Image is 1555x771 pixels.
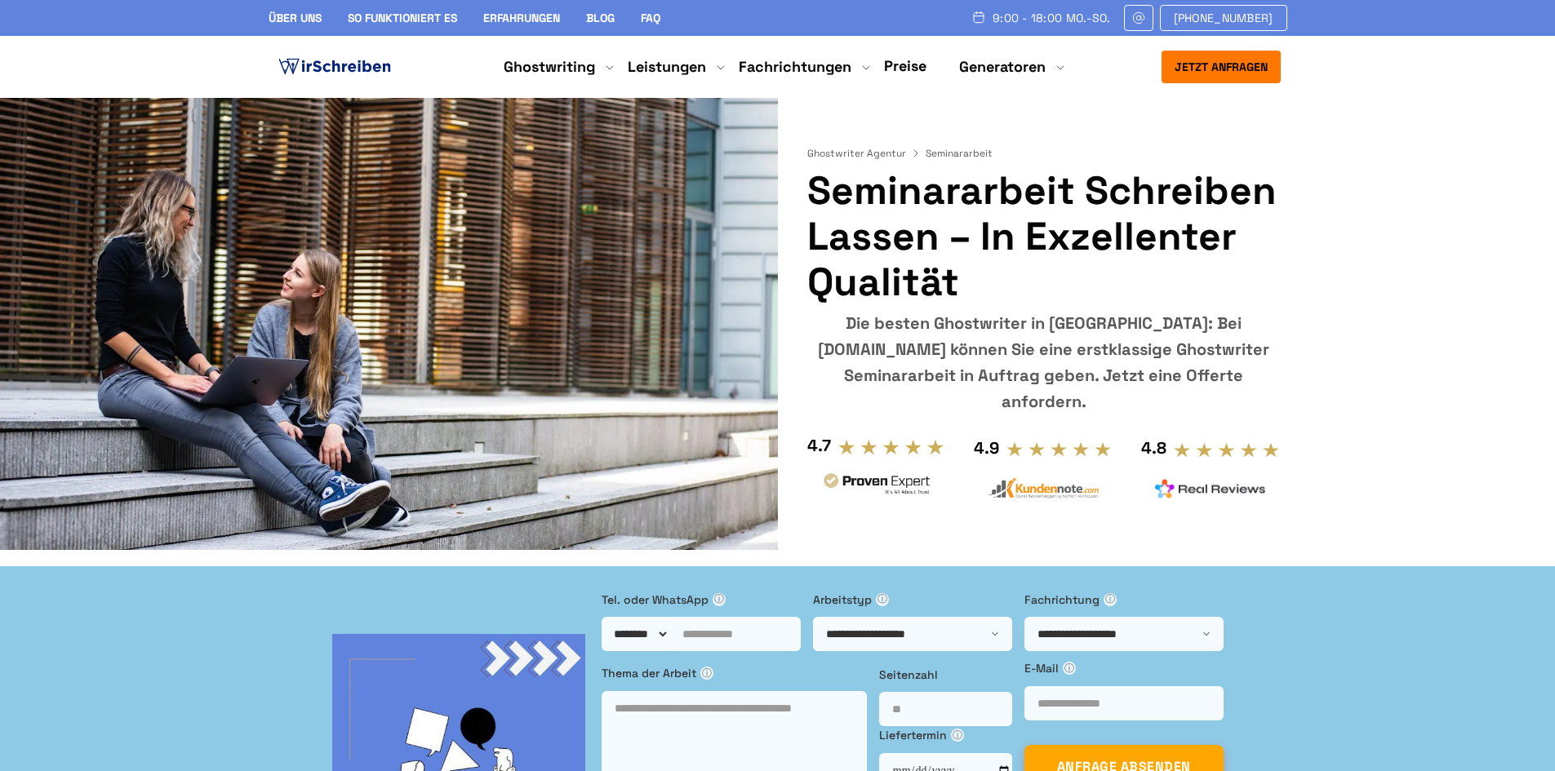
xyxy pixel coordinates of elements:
div: 4.8 [1141,435,1166,461]
div: Die besten Ghostwriter in [GEOGRAPHIC_DATA]: Bei [DOMAIN_NAME] können Sie eine erstklassige Ghost... [807,310,1280,414]
span: [PHONE_NUMBER] [1174,11,1273,24]
a: Leistungen [628,57,706,77]
img: kundennote [988,477,1099,499]
span: ⓘ [1063,662,1076,675]
div: 4.9 [974,435,999,461]
label: Fachrichtung [1024,591,1224,609]
span: Seminararbeit [926,147,993,160]
img: provenexpert [821,471,932,501]
h1: Seminararbeit Schreiben Lassen – in exzellenter Qualität [807,168,1280,305]
img: stars [1173,441,1280,459]
img: stars [837,438,944,456]
span: ⓘ [1104,593,1117,606]
label: E-Mail [1024,659,1224,677]
span: ⓘ [700,667,713,680]
a: Erfahrungen [483,11,560,25]
span: ⓘ [713,593,726,606]
a: Preise [884,56,926,75]
div: 4.7 [807,432,831,459]
a: Generatoren [959,57,1046,77]
span: ⓘ [951,729,964,742]
img: stars [1006,441,1113,459]
img: logo ghostwriter-österreich [275,55,394,79]
label: Liefertermin [879,726,1012,744]
img: Schedule [971,11,986,24]
a: Ghostwriting [504,57,595,77]
a: FAQ [641,11,660,25]
a: [PHONE_NUMBER] [1160,5,1287,31]
a: Blog [586,11,615,25]
label: Arbeitstyp [813,591,1012,609]
img: realreviews [1155,479,1266,498]
a: So funktioniert es [348,11,457,25]
label: Thema der Arbeit [602,664,867,682]
button: Jetzt anfragen [1162,51,1281,83]
a: Fachrichtungen [739,57,851,77]
span: ⓘ [876,593,889,606]
a: Über uns [269,11,322,25]
a: Ghostwriter Agentur [807,147,922,160]
label: Tel. oder WhatsApp [602,591,801,609]
span: 9:00 - 18:00 Mo.-So. [993,11,1111,24]
img: Email [1131,11,1146,24]
label: Seitenzahl [879,666,1012,684]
